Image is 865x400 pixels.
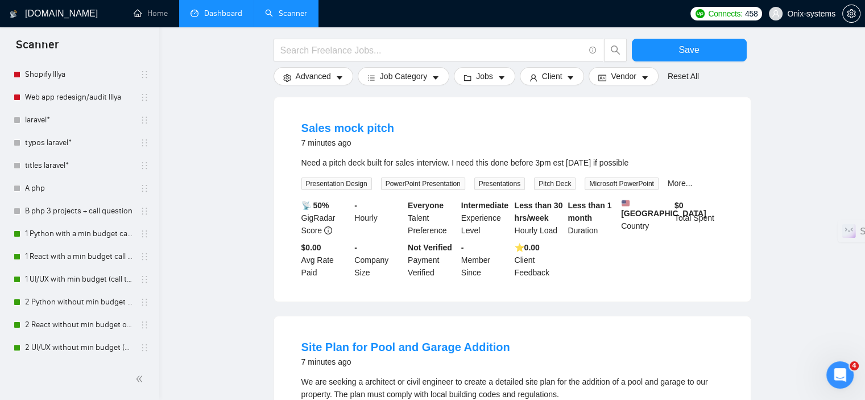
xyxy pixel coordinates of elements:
[476,70,493,83] span: Jobs
[843,9,860,18] span: setting
[459,199,512,237] div: Experience Level
[354,201,357,210] b: -
[140,252,149,261] span: holder
[301,136,394,150] div: 7 minutes ago
[301,355,510,369] div: 7 minutes ago
[140,320,149,329] span: holder
[604,39,627,61] button: search
[566,73,574,82] span: caret-down
[459,241,512,279] div: Member Since
[25,131,133,154] a: typos laravel*
[405,241,459,279] div: Payment Verified
[461,243,464,252] b: -
[296,70,331,83] span: Advanced
[408,201,444,210] b: Everyone
[352,199,405,237] div: Hourly
[301,178,372,190] span: Presentation Design
[461,201,508,210] b: Intermediate
[301,156,723,169] div: Need a pitch deck built for sales interview. I need this done before 3pm est today if possible
[25,291,133,314] a: 2 Python without min budget with open Quest.
[842,5,860,23] button: setting
[542,70,562,83] span: Client
[668,70,699,83] a: Reset All
[380,70,427,83] span: Job Category
[7,36,68,60] span: Scanner
[25,154,133,177] a: titles laravel*
[619,199,672,237] div: Country
[708,7,742,20] span: Connects:
[632,39,747,61] button: Save
[405,199,459,237] div: Talent Preference
[674,201,684,210] b: $ 0
[140,161,149,170] span: holder
[25,336,133,359] a: 2 UI/UX without min budget (open question)
[772,10,780,18] span: user
[25,268,133,291] a: 1 UI/UX with min budget (call to act)
[25,314,133,336] a: 2 React without min budget open Quest.
[622,199,630,207] img: 🇺🇸
[25,177,133,200] a: A php
[381,178,465,190] span: PowerPoint Presentation
[826,361,854,389] iframe: Intercom live chat
[408,243,452,252] b: Not Verified
[283,73,291,82] span: setting
[140,207,149,216] span: holder
[25,109,133,131] a: laravel*
[565,199,619,237] div: Duration
[25,63,133,86] a: Shopify Illya
[352,241,405,279] div: Company Size
[678,43,699,57] span: Save
[585,178,658,190] span: Microsoft PowerPoint
[696,9,705,18] img: upwork-logo.png
[463,73,471,82] span: folder
[668,179,693,188] a: More...
[474,178,525,190] span: Presentations
[274,67,353,85] button: settingAdvancedcaret-down
[140,343,149,352] span: holder
[299,241,353,279] div: Avg Rate Paid
[454,67,515,85] button: folderJobscaret-down
[745,7,758,20] span: 458
[358,67,449,85] button: barsJob Categorycaret-down
[301,201,329,210] b: 📡 50%
[512,199,566,237] div: Hourly Load
[301,243,321,252] b: $0.00
[621,199,706,218] b: [GEOGRAPHIC_DATA]
[299,199,353,237] div: GigRadar Score
[598,73,606,82] span: idcard
[25,222,133,245] a: 1 Python with a min budget call to act
[10,5,18,23] img: logo
[140,275,149,284] span: holder
[589,67,658,85] button: idcardVendorcaret-down
[611,70,636,83] span: Vendor
[589,47,597,54] span: info-circle
[25,245,133,268] a: 1 React with a min budget call to act.
[191,9,242,18] a: dashboardDashboard
[140,298,149,307] span: holder
[324,226,332,234] span: info-circle
[140,70,149,79] span: holder
[367,73,375,82] span: bars
[850,361,859,370] span: 4
[140,229,149,238] span: holder
[529,73,537,82] span: user
[336,73,343,82] span: caret-down
[520,67,585,85] button: userClientcaret-down
[641,73,649,82] span: caret-down
[354,243,357,252] b: -
[512,241,566,279] div: Client Feedback
[515,201,563,222] b: Less than 30 hrs/week
[605,45,626,55] span: search
[25,86,133,109] a: Web app redesign/audit Illya
[842,9,860,18] a: setting
[568,201,611,222] b: Less than 1 month
[140,138,149,147] span: holder
[140,93,149,102] span: holder
[672,199,726,237] div: Total Spent
[135,373,147,385] span: double-left
[140,116,149,125] span: holder
[301,122,394,134] a: Sales mock pitch
[301,341,510,353] a: Site Plan for Pool and Garage Addition
[265,9,307,18] a: searchScanner
[498,73,506,82] span: caret-down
